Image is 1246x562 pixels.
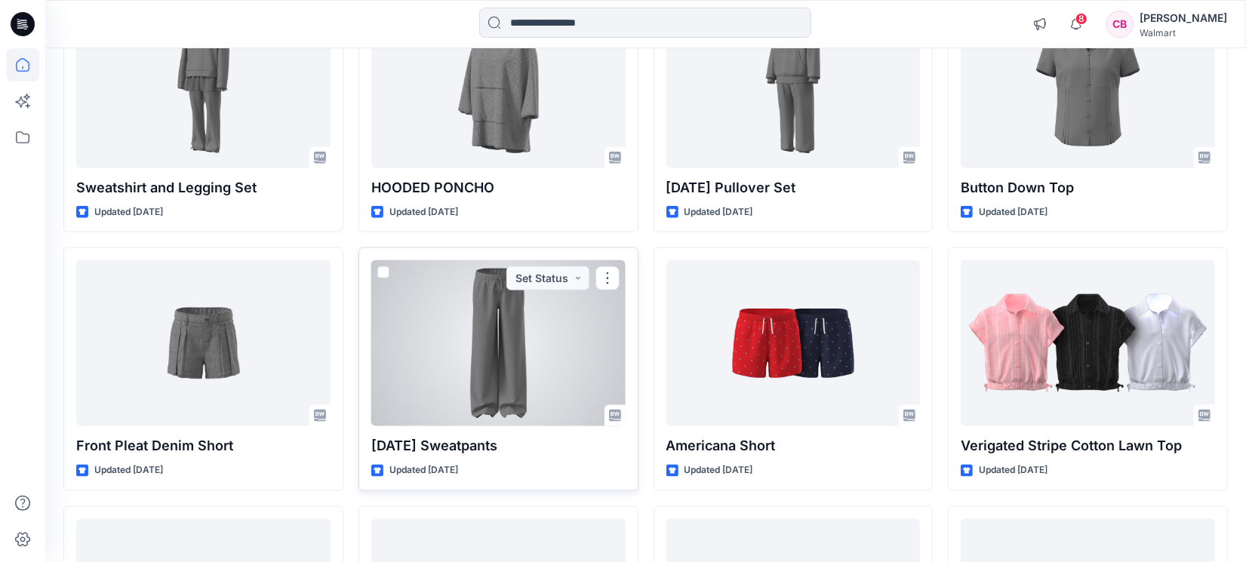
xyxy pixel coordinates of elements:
[979,204,1048,220] p: Updated [DATE]
[961,2,1215,168] a: Button Down Top
[76,260,331,426] a: Front Pleat Denim Short
[961,177,1215,198] p: Button Down Top
[666,435,921,456] p: Americana Short
[685,462,753,478] p: Updated [DATE]
[666,260,921,426] a: Americana Short
[1140,9,1227,27] div: [PERSON_NAME]
[979,462,1048,478] p: Updated [DATE]
[76,2,331,168] a: Sweatshirt and Legging Set
[76,435,331,456] p: Front Pleat Denim Short
[371,435,626,456] p: [DATE] Sweatpants
[666,2,921,168] a: Halloween Pullover Set
[94,204,163,220] p: Updated [DATE]
[1140,27,1227,38] div: Walmart
[371,177,626,198] p: HOODED PONCHO
[76,177,331,198] p: Sweatshirt and Legging Set
[961,260,1215,426] a: Verigated Stripe Cotton Lawn Top
[94,462,163,478] p: Updated [DATE]
[666,177,921,198] p: [DATE] Pullover Set
[961,435,1215,456] p: Verigated Stripe Cotton Lawn Top
[685,204,753,220] p: Updated [DATE]
[1106,11,1134,38] div: CB
[371,2,626,168] a: HOODED PONCHO
[371,260,626,426] a: Halloween Sweatpants
[389,204,458,220] p: Updated [DATE]
[389,462,458,478] p: Updated [DATE]
[1075,13,1088,25] span: 8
